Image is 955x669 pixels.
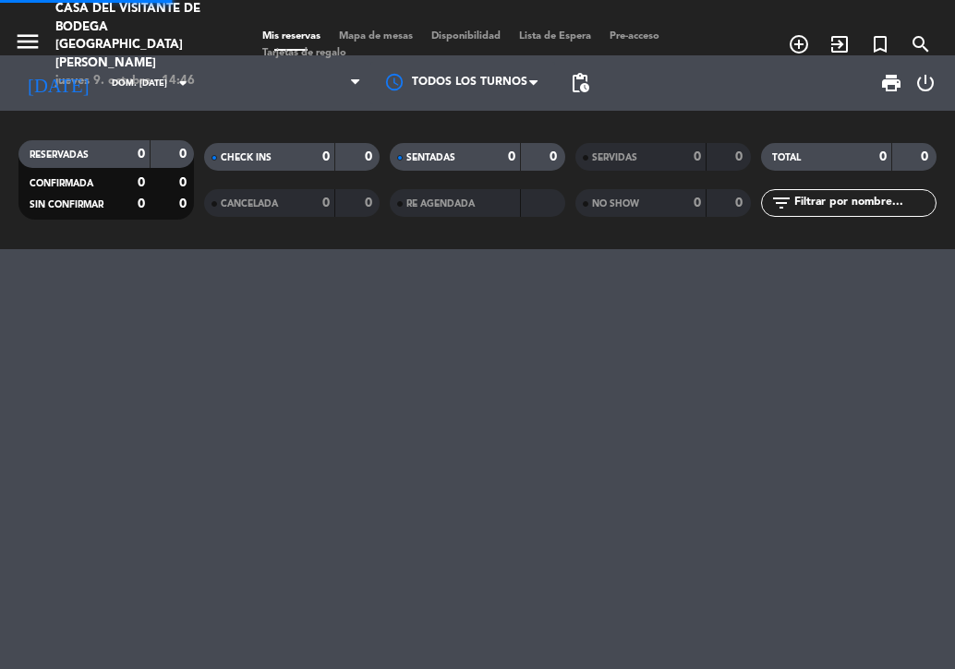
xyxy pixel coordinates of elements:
strong: 0 [179,148,190,161]
span: Mis reservas [253,31,330,42]
i: arrow_drop_down [172,72,194,94]
span: TOTAL [772,153,801,162]
span: Tarjetas de regalo [253,48,356,58]
i: add_circle_outline [788,33,810,55]
span: NO SHOW [592,199,639,209]
span: CANCELADA [221,199,278,209]
i: search [910,33,932,55]
span: CHECK INS [221,153,272,162]
span: pending_actions [569,72,591,94]
strong: 0 [322,197,330,209]
span: SERVIDAS [592,153,637,162]
strong: 0 [179,197,190,210]
span: RE AGENDADA [406,199,475,209]
strong: 0 [550,150,561,163]
strong: 0 [179,176,190,189]
strong: 0 [322,150,330,163]
span: RESERVADAS [30,150,89,160]
strong: 0 [365,150,376,163]
span: CONFIRMADA [30,179,93,188]
strong: 0 [879,150,887,163]
strong: 0 [694,197,701,209]
span: Mapa de mesas [330,31,422,42]
strong: 0 [735,150,746,163]
span: print [880,72,902,94]
strong: 0 [735,197,746,209]
i: menu [14,28,42,55]
strong: 0 [365,197,376,209]
button: menu [14,28,42,62]
span: SENTADAS [406,153,455,162]
span: Disponibilidad [422,31,510,42]
strong: 0 [508,150,515,163]
strong: 0 [138,148,145,161]
div: LOG OUT [910,55,941,111]
span: Pre-acceso [600,31,669,42]
span: SIN CONFIRMAR [30,200,103,209]
span: Lista de Espera [510,31,600,42]
strong: 0 [138,197,145,210]
i: turned_in_not [869,33,891,55]
i: power_settings_new [914,72,937,94]
strong: 0 [694,150,701,163]
i: exit_to_app [828,33,851,55]
input: Filtrar por nombre... [792,193,936,213]
strong: 0 [921,150,932,163]
i: filter_list [770,192,792,214]
i: [DATE] [14,65,103,102]
strong: 0 [138,176,145,189]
